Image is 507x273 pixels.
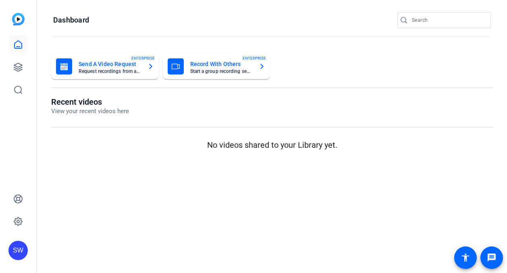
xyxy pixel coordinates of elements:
[79,59,141,69] mat-card-title: Send A Video Request
[163,54,270,79] button: Record With OthersStart a group recording sessionENTERPRISE
[53,15,89,25] h1: Dashboard
[190,69,253,74] mat-card-subtitle: Start a group recording session
[51,139,493,151] p: No videos shared to your Library yet.
[487,253,497,263] mat-icon: message
[8,241,28,260] div: SW
[51,107,129,116] p: View your recent videos here
[12,13,25,25] img: blue-gradient.svg
[51,97,129,107] h1: Recent videos
[412,15,484,25] input: Search
[51,54,159,79] button: Send A Video RequestRequest recordings from anyone, anywhereENTERPRISE
[243,55,266,61] span: ENTERPRISE
[131,55,155,61] span: ENTERPRISE
[79,69,141,74] mat-card-subtitle: Request recordings from anyone, anywhere
[461,253,470,263] mat-icon: accessibility
[190,59,253,69] mat-card-title: Record With Others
